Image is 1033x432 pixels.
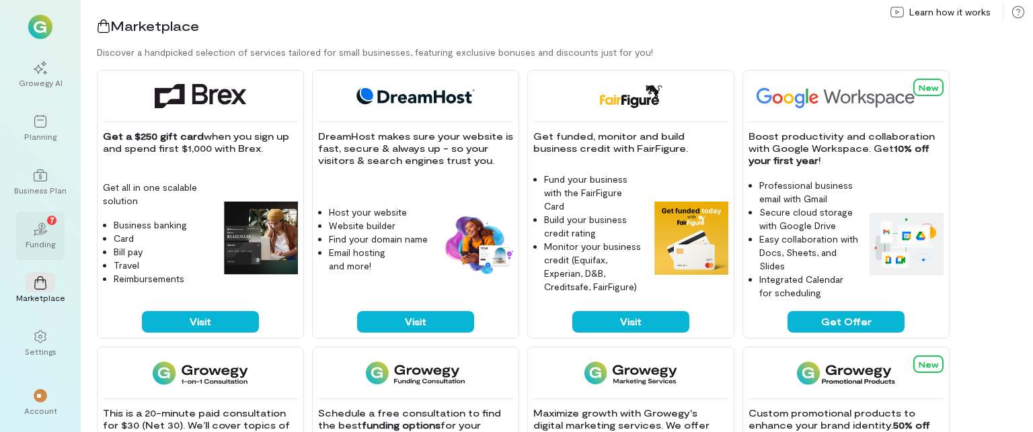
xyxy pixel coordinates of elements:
[599,84,662,108] img: FairFigure
[16,319,65,368] a: Settings
[16,292,65,303] div: Marketplace
[909,5,991,19] span: Learn how it works
[749,142,932,166] strong: 10% off your first year
[50,214,54,226] span: 7
[329,219,428,232] li: Website builder
[870,213,944,275] img: Google Workspace feature
[759,232,859,273] li: Easy collaboration with Docs, Sheets, and Slides
[110,17,199,34] span: Marketplace
[357,311,474,333] button: Visit
[19,77,63,88] div: Growegy AI
[759,179,859,206] li: Professional business email with Gmail
[919,359,938,369] span: New
[329,246,428,273] li: Email hosting and more!
[153,361,247,385] img: 1-on-1 Consultation
[142,311,259,333] button: Visit
[25,346,56,357] div: Settings
[797,361,896,385] img: Growegy Promo Products
[654,202,728,275] img: FairFigure feature
[26,239,55,249] div: Funding
[352,84,480,108] img: DreamHost
[16,158,65,206] a: Business Plan
[114,259,213,272] li: Travel
[759,273,859,300] li: Integrated Calendar for scheduling
[329,232,428,246] li: Find your domain name
[24,131,56,142] div: Planning
[24,405,57,416] div: Account
[329,206,428,219] li: Host your website
[544,173,644,213] li: Fund your business with the FairFigure Card
[114,218,213,232] li: Business banking
[533,130,728,155] p: Get funded, monitor and build business credit with FairFigure.
[16,265,65,314] a: Marketplace
[103,130,204,142] strong: Get a $250 gift card
[362,419,441,431] strong: funding options
[544,213,644,240] li: Build your business credit rating
[114,245,213,259] li: Bill pay
[16,104,65,153] a: Planning
[318,130,513,167] p: DreamHost makes sure your website is fast, secure & always up - so your visitors & search engines...
[155,84,246,108] img: Brex
[439,214,513,275] img: DreamHost feature
[749,130,944,167] p: Boost productivity and collaboration with Google Workspace. Get !
[788,311,905,333] button: Get Offer
[919,83,938,92] span: New
[366,361,465,385] img: Funding Consultation
[114,232,213,245] li: Card
[584,361,678,385] img: Growegy - Marketing Services
[544,240,644,294] li: Monitor your business credit (Equifax, Experian, D&B, Creditsafe, FairFigure)
[759,206,859,232] li: Secure cloud storage with Google Drive
[114,272,213,286] li: Reimbursements
[97,46,1033,59] div: Discover a handpicked selection of services tailored for small businesses, featuring exclusive bo...
[103,130,298,155] p: when you sign up and spend first $1,000 with Brex.
[14,185,67,196] div: Business Plan
[749,84,946,108] img: Google Workspace
[16,50,65,99] a: Growegy AI
[103,181,213,208] p: Get all in one scalable solution
[16,212,65,260] a: Funding
[572,311,689,333] button: Visit
[224,202,298,275] img: Brex feature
